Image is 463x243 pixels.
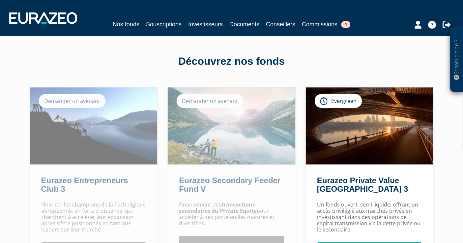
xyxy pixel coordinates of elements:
img: Eurazeo Entrepreneurs Club 3 [30,87,158,164]
img: Eurazeo Secondary Feeder Fund V [168,87,295,164]
div: Demander un avenant [39,94,105,108]
div: Evergreen [315,94,362,108]
a: Eurazeo Private Value [GEOGRAPHIC_DATA] 3 [317,176,408,193]
strong: transactions secondaires du Private Equity [179,201,257,214]
a: Documents [229,20,259,29]
a: Eurazeo Secondary Feeder Fund V [179,176,280,193]
p: Financement des pour accéder à des portefeuilles matures et diversifiés. [179,202,284,227]
a: Souscriptions [146,20,182,29]
div: Demander un avenant [177,94,243,108]
a: Conseillers [266,20,295,29]
a: Nos fonds [113,20,139,30]
p: Financer les champions de la Tech digitale européenne, en forte croissance, qui cherchent à accél... [41,202,146,233]
p: Un fonds ouvert, semi liquide, offrant un accès privilégié aux marchés privés en investissant dan... [317,202,422,233]
div: Découvrez nos fonds [44,54,420,69]
a: Eurazeo Entrepreneurs Club 3 [41,176,128,193]
p: Besoin d'aide ? [453,30,460,89]
a: Commissions4 [302,20,350,29]
span: 4 [341,21,350,28]
img: 1732889491-logotype_eurazeo_blanc_rvb.png [9,12,77,24]
img: Eurazeo Private Value Europe 3 [306,87,433,164]
a: Investisseurs [188,20,223,29]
